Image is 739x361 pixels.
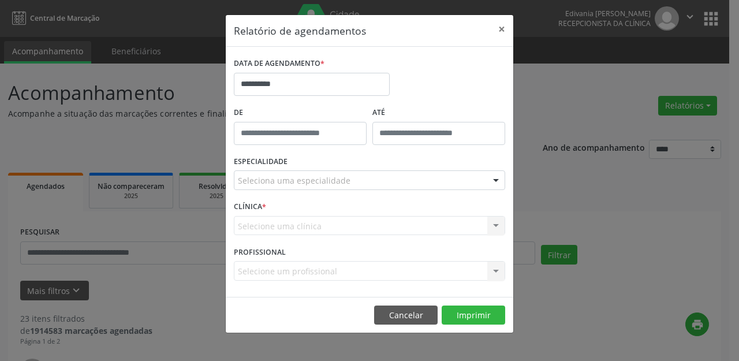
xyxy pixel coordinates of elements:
[234,23,366,38] h5: Relatório de agendamentos
[372,104,505,122] label: ATÉ
[234,55,324,73] label: DATA DE AGENDAMENTO
[374,306,438,325] button: Cancelar
[490,15,513,43] button: Close
[234,153,288,171] label: ESPECIALIDADE
[238,174,350,187] span: Seleciona uma especialidade
[442,306,505,325] button: Imprimir
[234,243,286,261] label: PROFISSIONAL
[234,198,266,216] label: CLÍNICA
[234,104,367,122] label: De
